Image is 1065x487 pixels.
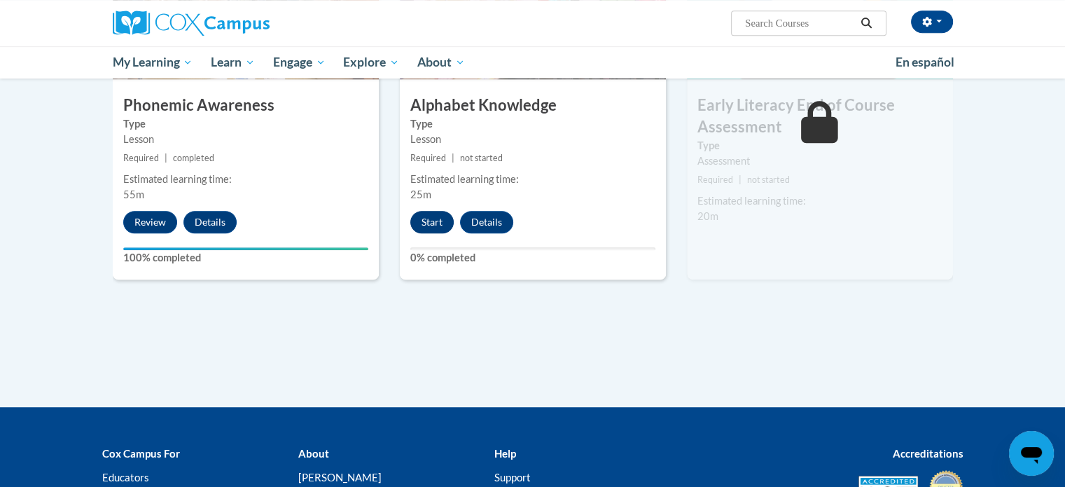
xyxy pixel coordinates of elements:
[343,54,399,71] span: Explore
[123,132,368,147] div: Lesson
[102,471,149,483] a: Educators
[123,116,368,132] label: Type
[264,46,335,78] a: Engage
[417,54,465,71] span: About
[102,447,180,460] b: Cox Campus For
[183,211,237,233] button: Details
[856,15,877,32] button: Search
[273,54,326,71] span: Engage
[452,153,454,163] span: |
[113,11,379,36] a: Cox Campus
[123,188,144,200] span: 55m
[747,174,790,185] span: not started
[697,138,942,153] label: Type
[123,153,159,163] span: Required
[410,116,655,132] label: Type
[697,210,718,222] span: 20m
[410,188,431,200] span: 25m
[896,55,954,69] span: En español
[104,46,202,78] a: My Learning
[202,46,264,78] a: Learn
[494,447,515,460] b: Help
[173,153,214,163] span: completed
[408,46,474,78] a: About
[886,48,963,77] a: En español
[113,11,270,36] img: Cox Campus
[697,193,942,209] div: Estimated learning time:
[334,46,408,78] a: Explore
[1009,431,1054,476] iframe: Button to launch messaging window
[410,250,655,266] label: 0% completed
[123,247,368,250] div: Your progress
[165,153,167,163] span: |
[460,153,503,163] span: not started
[893,447,963,460] b: Accreditations
[697,174,733,185] span: Required
[410,132,655,147] div: Lesson
[911,11,953,33] button: Account Settings
[697,153,942,169] div: Assessment
[494,471,530,483] a: Support
[123,211,177,233] button: Review
[123,250,368,266] label: 100% completed
[744,15,856,32] input: Search Courses
[400,95,666,116] h3: Alphabet Knowledge
[410,172,655,187] div: Estimated learning time:
[410,211,454,233] button: Start
[123,172,368,187] div: Estimated learning time:
[739,174,742,185] span: |
[113,95,379,116] h3: Phonemic Awareness
[687,95,953,138] h3: Early Literacy End of Course Assessment
[410,153,446,163] span: Required
[211,54,255,71] span: Learn
[298,447,328,460] b: About
[112,54,193,71] span: My Learning
[460,211,513,233] button: Details
[92,46,974,78] div: Main menu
